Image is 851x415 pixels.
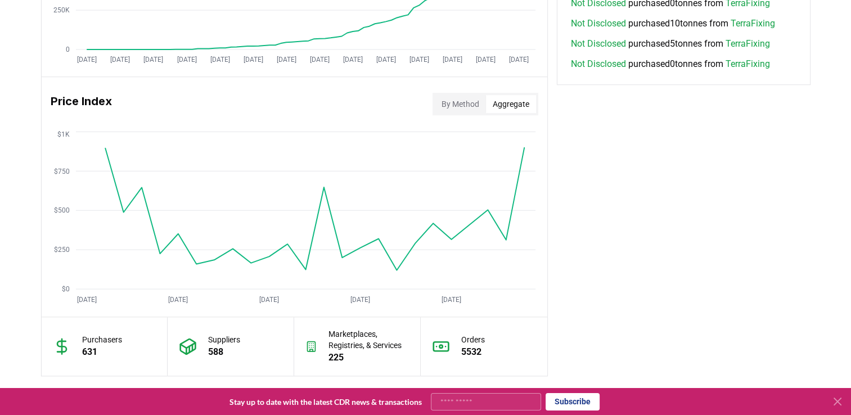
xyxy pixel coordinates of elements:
[77,56,97,64] tspan: [DATE]
[409,56,429,64] tspan: [DATE]
[571,37,770,51] span: purchased 5 tonnes from
[243,56,263,64] tspan: [DATE]
[571,57,626,71] a: Not Disclosed
[82,334,122,345] p: Purchasers
[726,57,770,71] a: TerraFixing
[77,295,97,303] tspan: [DATE]
[177,56,196,64] tspan: [DATE]
[328,351,409,364] p: 225
[328,328,409,351] p: Marketplaces, Registries, & Services
[435,95,486,113] button: By Method
[53,167,69,175] tspan: $750
[731,17,775,30] a: TerraFixing
[259,295,279,303] tspan: [DATE]
[442,56,462,64] tspan: [DATE]
[350,295,370,303] tspan: [DATE]
[571,17,626,30] a: Not Disclosed
[343,56,362,64] tspan: [DATE]
[475,56,495,64] tspan: [DATE]
[461,345,485,359] p: 5532
[143,56,163,64] tspan: [DATE]
[210,56,229,64] tspan: [DATE]
[442,295,461,303] tspan: [DATE]
[53,206,69,214] tspan: $500
[61,285,69,293] tspan: $0
[208,345,240,359] p: 588
[509,56,529,64] tspan: [DATE]
[726,37,770,51] a: TerraFixing
[53,6,69,14] tspan: 250K
[461,334,485,345] p: Orders
[571,57,770,71] span: purchased 0 tonnes from
[110,56,130,64] tspan: [DATE]
[53,246,69,254] tspan: $250
[309,56,329,64] tspan: [DATE]
[276,56,296,64] tspan: [DATE]
[571,37,626,51] a: Not Disclosed
[65,46,69,53] tspan: 0
[51,93,112,115] h3: Price Index
[571,17,775,30] span: purchased 10 tonnes from
[486,95,536,113] button: Aggregate
[208,334,240,345] p: Suppliers
[168,295,188,303] tspan: [DATE]
[376,56,395,64] tspan: [DATE]
[82,345,122,359] p: 631
[57,130,69,138] tspan: $1K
